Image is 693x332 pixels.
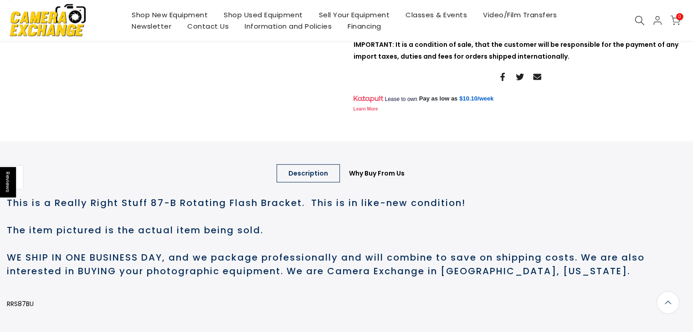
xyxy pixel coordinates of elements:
[124,9,216,20] a: Shop New Equipment
[498,71,507,82] a: Share on Facebook
[459,95,493,103] a: $10.10/week
[533,71,541,82] a: Share on Email
[385,96,417,103] span: Lease to own
[7,298,686,310] p: RRS87BU
[516,71,524,82] a: Share on Twitter
[657,291,679,314] a: Back to the top
[475,9,565,20] a: Video/Film Transfers
[180,20,237,32] a: Contact Us
[670,15,680,25] a: 0
[419,95,458,103] span: Pay as low as
[354,106,378,111] a: Learn More
[7,196,686,278] h2: This is a Really Right Stuff 87-B Rotating Flash Bracket. This is in like-new condition! The item...
[340,20,390,32] a: Financing
[311,9,398,20] a: Sell Your Equipment
[216,9,311,20] a: Shop Used Equipment
[337,164,416,182] a: Why Buy From Us
[124,20,180,32] a: Newsletter
[277,164,340,182] a: Description
[237,20,340,32] a: Information and Policies
[676,13,683,20] span: 0
[354,40,678,60] strong: IMPORTANT: It is a condition of sale, that the customer will be responsible for the payment of an...
[398,9,475,20] a: Classes & Events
